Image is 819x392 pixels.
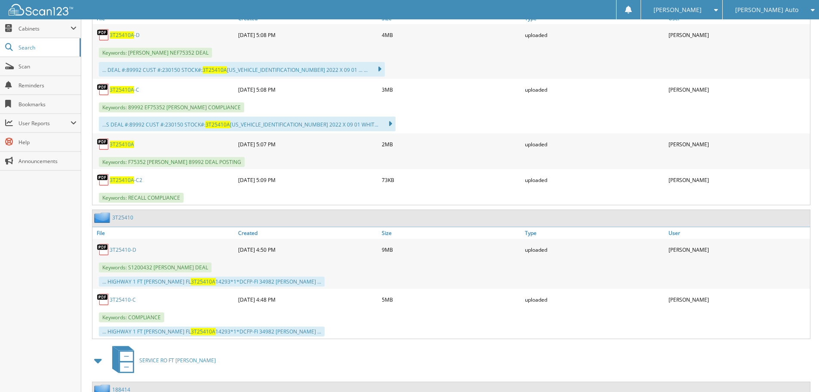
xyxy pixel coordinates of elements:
div: [PERSON_NAME] [666,26,810,43]
span: 3T25410A [191,278,215,285]
a: File [92,227,236,239]
img: PDF.png [97,28,110,41]
div: uploaded [523,241,666,258]
span: 3T25410A [202,66,227,74]
div: 9MB [380,241,523,258]
div: [PERSON_NAME] [666,291,810,308]
div: uploaded [523,26,666,43]
a: 3T25410-D [110,246,136,253]
span: Keywords: F75352 [PERSON_NAME] 89992 DEAL POSTING [99,157,245,167]
span: [PERSON_NAME] Auto [735,7,798,12]
img: PDF.png [97,138,110,151]
div: uploaded [523,136,666,153]
a: 3T25410A-C2 [110,176,142,184]
span: 3T25410A [110,31,134,39]
div: ...S DEAL #:89992 CUST #:230150 STOCK#: [US_VEHICLE_IDENTIFICATION_NUMBER] 2022 X 09 01 WHIT... [99,117,396,131]
div: 3MB [380,81,523,98]
span: Announcements [18,157,77,165]
span: Cabinets [18,25,71,32]
span: Bookmarks [18,101,77,108]
span: Keywords: S1200432 [PERSON_NAME] DEAL [99,262,212,272]
span: Search [18,44,75,51]
div: ... HIGHWAY 1 FT [PERSON_NAME] FL 14293*1*DCFP-FI 34982 [PERSON_NAME] ... [99,277,325,287]
div: 5MB [380,291,523,308]
a: User [666,227,810,239]
a: 3T25410 [112,214,133,221]
span: User Reports [18,120,71,127]
img: folder2.png [94,212,112,223]
div: [DATE] 4:50 PM [236,241,380,258]
a: Size [380,227,523,239]
span: 3T25410A [110,86,134,93]
div: [DATE] 5:08 PM [236,81,380,98]
a: 3T25410-C [110,296,136,303]
a: SERVICE RO FT [PERSON_NAME] [107,343,216,377]
div: [PERSON_NAME] [666,136,810,153]
a: 3T25410A [110,141,134,148]
span: [PERSON_NAME] [653,7,702,12]
span: Reminders [18,82,77,89]
span: Scan [18,63,77,70]
span: 3T25410A [191,328,215,335]
img: PDF.png [97,243,110,256]
div: [PERSON_NAME] [666,81,810,98]
a: 3T25410A-C [110,86,139,93]
span: Keywords: COMPLIANCE [99,312,164,322]
img: scan123-logo-white.svg [9,4,73,15]
span: Keywords: [PERSON_NAME] NEF75352 DEAL [99,48,212,58]
div: 4MB [380,26,523,43]
div: [DATE] 5:09 PM [236,171,380,188]
span: Keywords: RECALL COMPLIANCE [99,193,184,203]
span: Help [18,139,77,146]
img: PDF.png [97,293,110,306]
div: [PERSON_NAME] [666,241,810,258]
div: 73KB [380,171,523,188]
div: 2MB [380,136,523,153]
div: [PERSON_NAME] [666,171,810,188]
span: Keywords: 89992 EF75352 [PERSON_NAME] COMPLIANCE [99,102,244,112]
div: uploaded [523,81,666,98]
div: [DATE] 5:07 PM [236,136,380,153]
div: uploaded [523,171,666,188]
img: PDF.png [97,83,110,96]
a: 3T25410A-D [110,31,140,39]
div: [DATE] 4:48 PM [236,291,380,308]
img: PDF.png [97,173,110,186]
div: ... HIGHWAY 1 FT [PERSON_NAME] FL 14293*1*DCFP-FI 34982 [PERSON_NAME] ... [99,327,325,336]
a: Created [236,227,380,239]
div: ... DEAL #:89992 CUST #:230150 STOCK#: [US_VEHICLE_IDENTIFICATION_NUMBER] 2022 X 09 01 ... ... [99,62,385,77]
a: Type [523,227,666,239]
span: 3T25410A [110,176,134,184]
div: [DATE] 5:08 PM [236,26,380,43]
div: uploaded [523,291,666,308]
span: SERVICE RO FT [PERSON_NAME] [139,357,216,364]
span: 3T25410A [206,121,230,128]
